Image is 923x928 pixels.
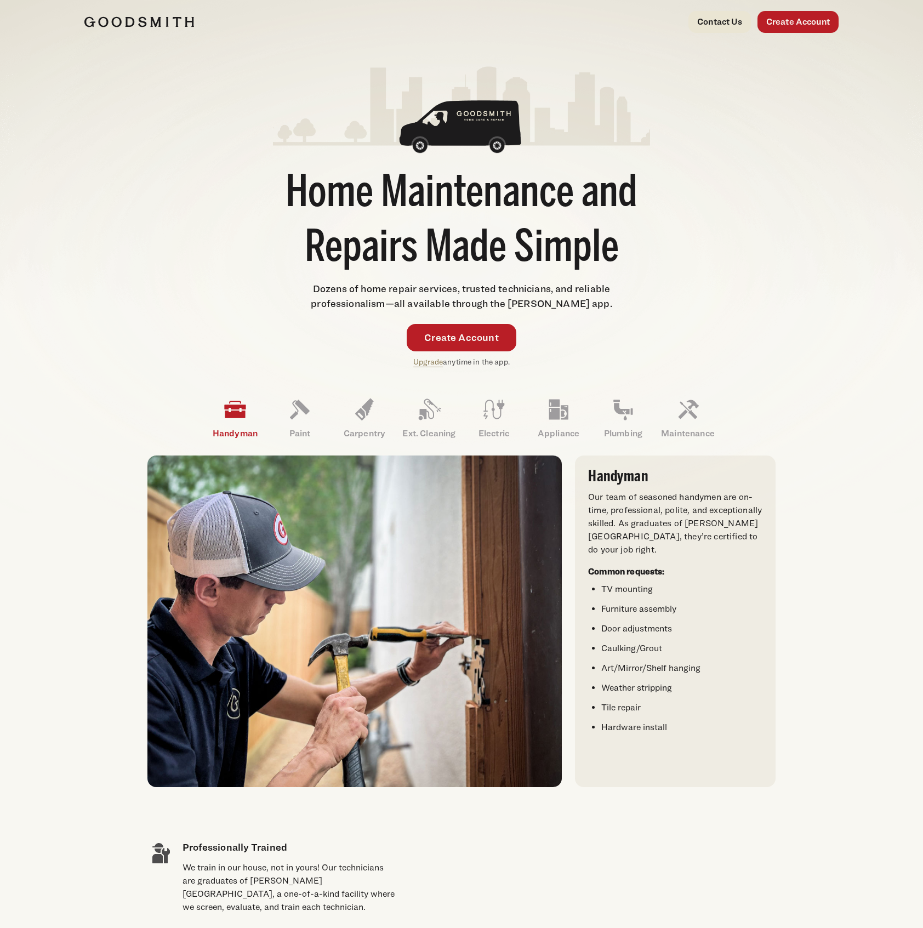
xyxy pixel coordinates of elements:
[656,427,720,440] p: Maintenance
[601,701,762,714] li: Tile repair
[311,283,612,309] span: Dozens of home repair services, trusted technicians, and reliable professionalism—all available t...
[601,662,762,675] li: Art/Mirror/Shelf hanging
[413,357,443,366] a: Upgrade
[203,390,267,447] a: Handyman
[588,469,762,484] h3: Handyman
[601,642,762,655] li: Caulking/Grout
[407,324,516,351] a: Create Account
[601,622,762,635] li: Door adjustments
[397,390,461,447] a: Ext. Cleaning
[526,427,591,440] p: Appliance
[591,427,656,440] p: Plumbing
[147,456,562,787] img: A handyman in a cap and polo shirt using a hammer to work on a door frame.
[183,861,396,914] div: We train in our house, not in yours! Our technicians are graduates of [PERSON_NAME][GEOGRAPHIC_DA...
[461,390,526,447] a: Electric
[601,602,762,616] li: Furniture assembly
[601,681,762,694] li: Weather stripping
[332,427,397,440] p: Carpentry
[656,390,720,447] a: Maintenance
[267,427,332,440] p: Paint
[588,491,762,556] p: Our team of seasoned handymen are on-time, professional, polite, and exceptionally skilled. As gr...
[183,840,396,855] h4: Professionally Trained
[397,427,461,440] p: Ext. Cleaning
[461,427,526,440] p: Electric
[601,583,762,596] li: TV mounting
[273,167,650,277] h1: Home Maintenance and Repairs Made Simple
[588,566,665,577] strong: Common requests:
[267,390,332,447] a: Paint
[203,427,267,440] p: Handyman
[591,390,656,447] a: Plumbing
[688,11,751,33] a: Contact Us
[601,721,762,734] li: Hardware install
[332,390,397,447] a: Carpentry
[84,16,194,27] img: Goodsmith
[757,11,839,33] a: Create Account
[413,356,510,368] p: anytime in the app.
[526,390,591,447] a: Appliance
